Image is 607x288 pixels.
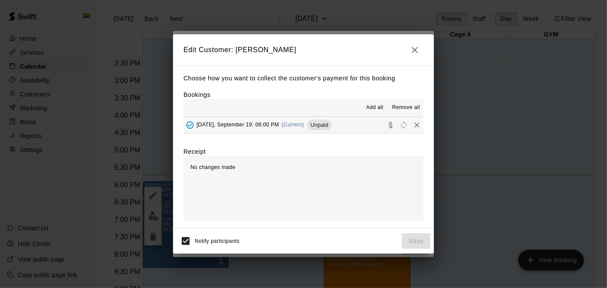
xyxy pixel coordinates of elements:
span: Remove [410,121,424,128]
span: [DATE], September 19: 06:00 PM [197,122,279,128]
button: Added - Collect Payment[DATE], September 19: 06:00 PM(Current)UnpaidCollect paymentRescheduleRemove [183,117,424,133]
button: Added - Collect Payment [183,119,197,132]
span: (Current) [282,122,304,128]
h2: Edit Customer: [PERSON_NAME] [173,34,434,66]
span: No changes made [190,164,235,170]
span: Reschedule [397,121,410,128]
p: Choose how you want to collect the customer's payment for this booking [183,73,424,84]
span: Notify participants [195,238,240,244]
span: Remove all [392,103,420,112]
span: Unpaid [307,122,332,128]
label: Bookings [183,91,210,98]
button: Remove all [389,101,424,115]
span: Add all [366,103,384,112]
button: Add all [361,101,389,115]
span: Collect payment [384,121,397,128]
label: Receipt [183,147,206,156]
